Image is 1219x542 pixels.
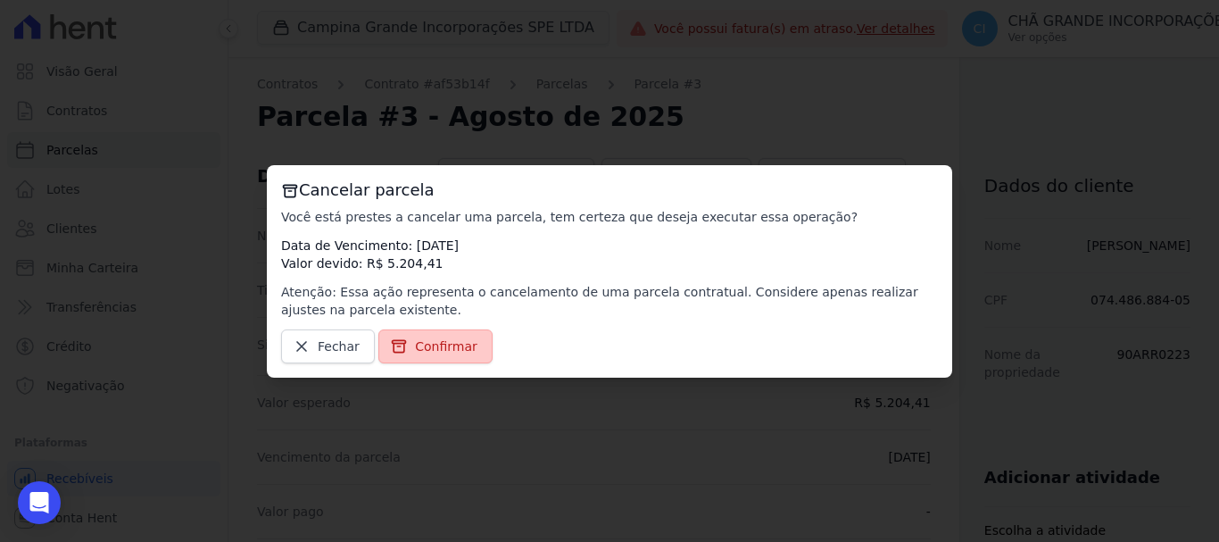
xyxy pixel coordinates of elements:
[281,283,938,319] p: Atenção: Essa ação representa o cancelamento de uma parcela contratual. Considere apenas realizar...
[281,237,938,272] p: Data de Vencimento: [DATE] Valor devido: R$ 5.204,41
[18,481,61,524] div: Open Intercom Messenger
[318,338,360,355] span: Fechar
[415,338,477,355] span: Confirmar
[281,329,375,363] a: Fechar
[281,179,938,201] h3: Cancelar parcela
[378,329,493,363] a: Confirmar
[281,208,938,226] p: Você está prestes a cancelar uma parcela, tem certeza que deseja executar essa operação?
